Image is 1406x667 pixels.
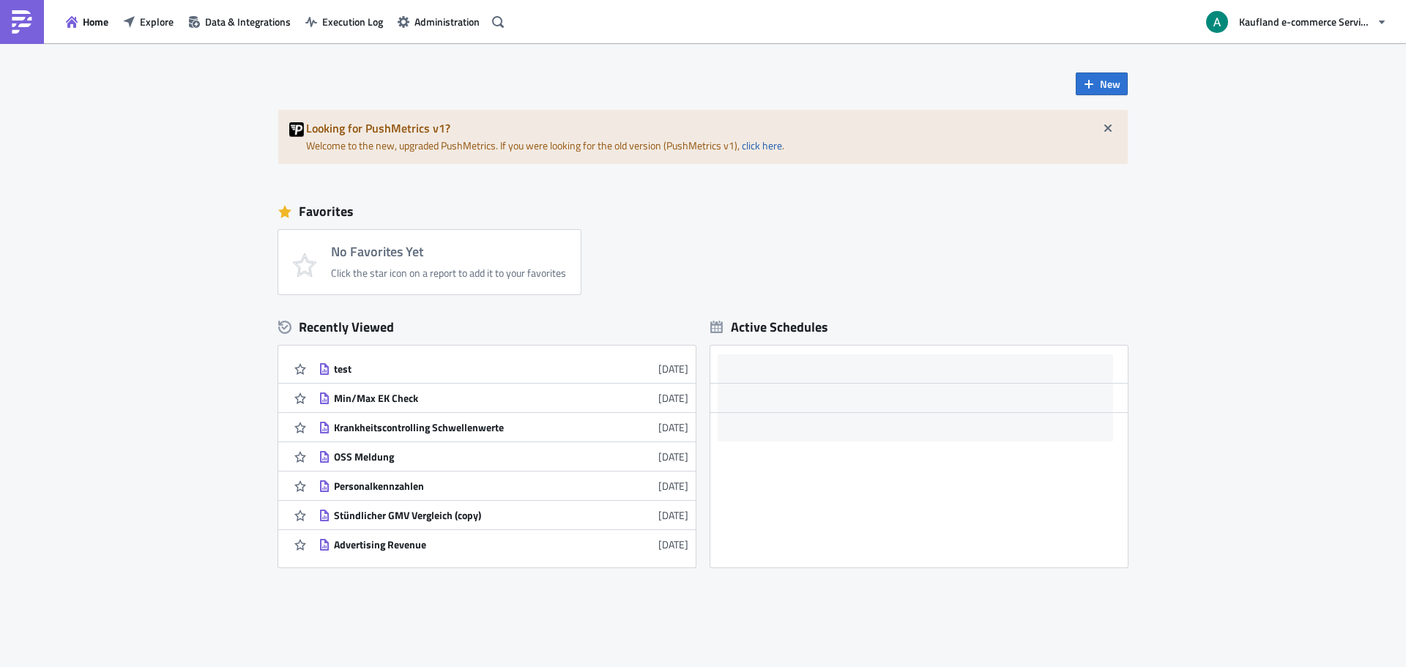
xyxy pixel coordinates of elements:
[319,354,688,383] a: test[DATE]
[298,10,390,33] button: Execution Log
[658,420,688,435] time: 2025-08-27T06:23:56Z
[334,509,590,522] div: Stündlicher GMV Vergleich (copy)
[278,316,696,338] div: Recently Viewed
[334,392,590,405] div: Min/Max EK Check
[319,472,688,500] a: Personalkennzahlen[DATE]
[331,267,566,280] div: Click the star icon on a report to add it to your favorites
[322,14,383,29] span: Execution Log
[319,384,688,412] a: Min/Max EK Check[DATE]
[278,201,1128,223] div: Favorites
[334,480,590,493] div: Personalkennzahlen
[59,10,116,33] button: Home
[334,450,590,463] div: OSS Meldung
[306,122,1117,134] h5: Looking for PushMetrics v1?
[334,538,590,551] div: Advertising Revenue
[140,14,174,29] span: Explore
[319,530,688,559] a: Advertising Revenue[DATE]
[205,14,291,29] span: Data & Integrations
[658,507,688,523] time: 2025-07-14T14:28:23Z
[116,10,181,33] button: Explore
[658,361,688,376] time: 2025-08-29T13:31:43Z
[658,478,688,493] time: 2025-07-16T14:01:42Z
[742,138,782,153] a: click here
[1239,14,1371,29] span: Kaufland e-commerce Services GmbH & Co. KG
[710,318,828,335] div: Active Schedules
[319,501,688,529] a: Stündlicher GMV Vergleich (copy)[DATE]
[658,390,688,406] time: 2025-08-27T12:34:41Z
[658,537,688,552] time: 2025-07-14T13:26:26Z
[1100,76,1120,92] span: New
[83,14,108,29] span: Home
[390,10,487,33] button: Administration
[319,442,688,471] a: OSS Meldung[DATE]
[1076,72,1128,95] button: New
[414,14,480,29] span: Administration
[331,245,566,259] h4: No Favorites Yet
[278,110,1128,164] div: Welcome to the new, upgraded PushMetrics. If you were looking for the old version (PushMetrics v1...
[1205,10,1230,34] img: Avatar
[319,413,688,441] a: Krankheitscontrolling Schwellenwerte[DATE]
[181,10,298,33] button: Data & Integrations
[10,10,34,34] img: PushMetrics
[334,362,590,376] div: test
[334,421,590,434] div: Krankheitscontrolling Schwellenwerte
[658,449,688,464] time: 2025-07-25T09:10:17Z
[1197,6,1395,38] button: Kaufland e-commerce Services GmbH & Co. KG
